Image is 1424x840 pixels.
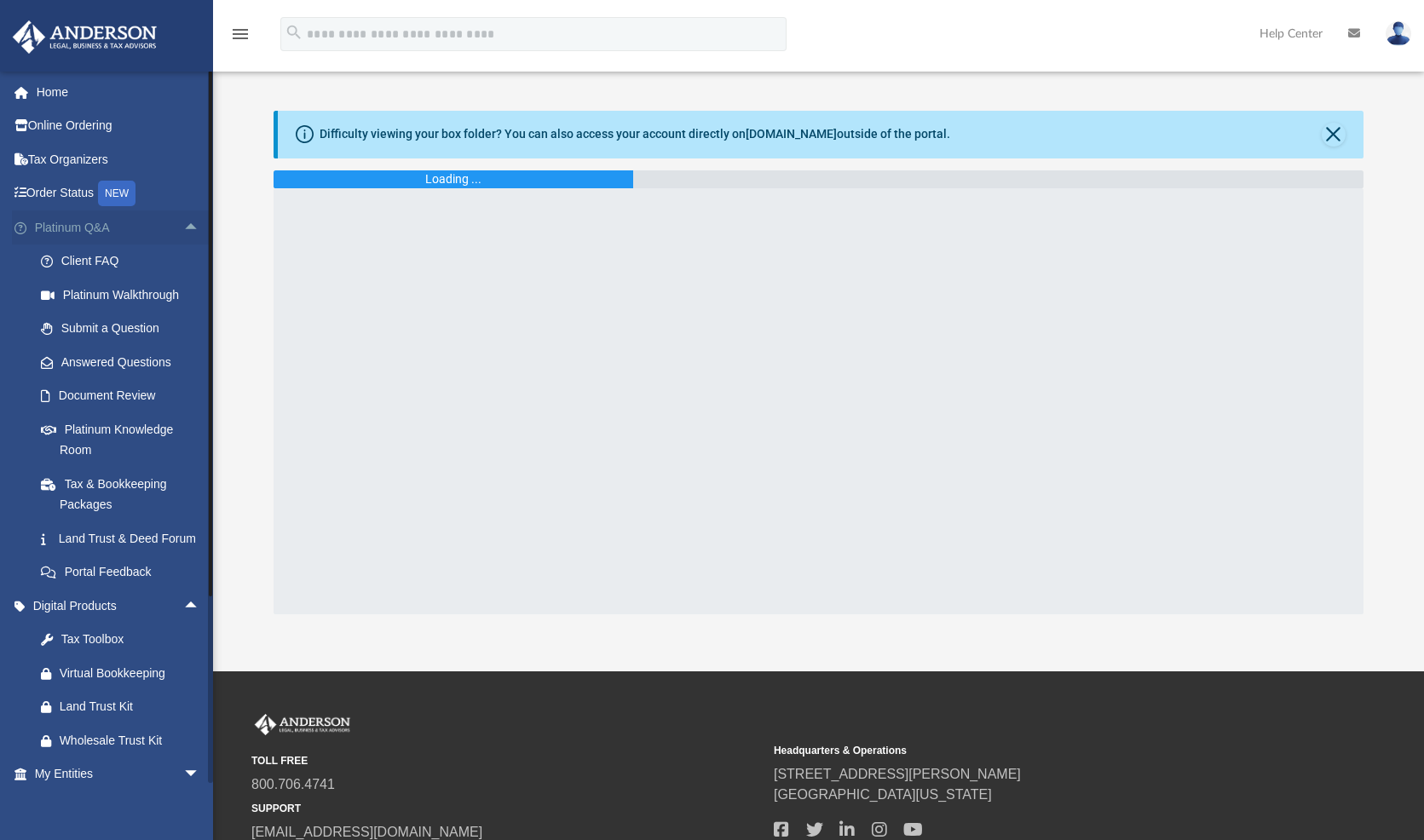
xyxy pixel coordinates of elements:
[320,125,950,143] div: Difficulty viewing your box folder? You can also access your account directly on outside of the p...
[251,825,482,839] a: [EMAIL_ADDRESS][DOMAIN_NAME]
[60,730,205,751] div: Wholesale Trust Kit
[1322,123,1346,147] button: Close
[24,412,226,467] a: Platinum Knowledge Room
[24,623,226,657] a: Tax Toolbox
[24,379,226,413] a: Document Review
[183,210,217,245] span: arrow_drop_up
[12,589,226,623] a: Digital Productsarrow_drop_up
[24,521,226,555] a: Land Trust & Deed Forum
[251,801,762,816] small: SUPPORT
[183,589,217,624] span: arrow_drop_up
[12,176,226,211] a: Order StatusNEW
[230,32,251,44] a: menu
[24,555,226,590] a: Portal Feedback
[251,753,762,768] small: TOLL FREE
[774,787,992,802] a: [GEOGRAPHIC_DATA][US_STATE]
[251,714,354,736] img: Anderson Advisors Platinum Portal
[8,20,162,54] img: Anderson Advisors Platinum Portal
[24,723,226,757] a: Wholesale Trust Kit
[1386,21,1411,46] img: User Pic
[12,210,226,245] a: Platinum Q&Aarrow_drop_up
[746,127,837,141] a: [DOMAIN_NAME]
[24,278,226,312] a: Platinum Walkthrough
[24,656,226,690] a: Virtual Bookkeeping
[251,777,335,791] a: 800.706.4741
[183,757,217,792] span: arrow_drop_down
[98,181,135,206] div: NEW
[12,75,226,109] a: Home
[60,629,205,650] div: Tax Toolbox
[774,743,1284,758] small: Headquarters & Operations
[24,690,226,724] a: Land Trust Kit
[24,345,226,379] a: Answered Questions
[774,767,1021,781] a: [STREET_ADDRESS][PERSON_NAME]
[24,245,226,279] a: Client FAQ
[230,24,251,44] i: menu
[12,142,226,176] a: Tax Organizers
[425,170,481,188] div: Loading ...
[12,757,226,791] a: My Entitiesarrow_drop_down
[12,109,226,143] a: Online Ordering
[24,312,226,346] a: Submit a Question
[285,23,303,42] i: search
[60,696,205,717] div: Land Trust Kit
[24,467,226,521] a: Tax & Bookkeeping Packages
[60,663,205,684] div: Virtual Bookkeeping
